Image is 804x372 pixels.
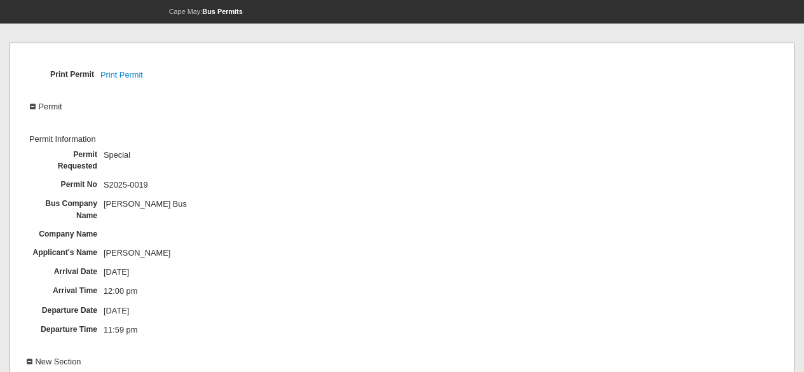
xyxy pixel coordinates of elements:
td: 11:59 pm [100,320,385,339]
td: Arrival Time [29,282,100,301]
td: Departure Date [29,301,100,320]
td: Departure Time [29,320,100,339]
p: Cape May: [10,8,402,16]
td: Print Permit [26,65,97,85]
td: Applicant's Name [29,243,100,262]
td: [PERSON_NAME] [100,243,385,262]
td: Bus Company Name [29,195,100,224]
td: Company Name [29,224,100,243]
span: Permit Information [29,134,96,144]
td: Permit No [29,176,100,195]
span: New Section [36,357,81,366]
td: [DATE] [100,301,385,320]
td: Special [100,146,385,176]
td: [DATE] [100,263,385,282]
td: [PERSON_NAME] Bus [100,195,385,224]
strong: Bus Permits [202,8,242,15]
span: Permit [39,102,62,111]
td: Permit Requested [29,146,100,176]
td: 12:00 pm [100,282,385,301]
img: Collapse [29,103,36,110]
td: S2025-0019 [100,176,385,195]
a: Print Permit [100,70,143,79]
td: Arrival Date [29,263,100,282]
img: Collapse [26,358,33,365]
